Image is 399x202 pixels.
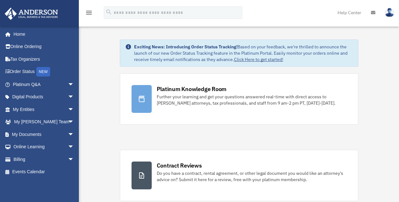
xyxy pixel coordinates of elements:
[68,153,80,166] span: arrow_drop_down
[134,44,238,50] strong: Exciting News: Introducing Order Status Tracking!
[68,128,80,141] span: arrow_drop_down
[157,170,347,183] div: Do you have a contract, rental agreement, or other legal document you would like an attorney's ad...
[4,91,84,103] a: Digital Productsarrow_drop_down
[68,141,80,154] span: arrow_drop_down
[4,65,84,78] a: Order StatusNEW
[4,153,84,166] a: Billingarrow_drop_down
[68,103,80,116] span: arrow_drop_down
[120,150,358,201] a: Contract Reviews Do you have a contract, rental agreement, or other legal document you would like...
[68,78,80,91] span: arrow_drop_down
[68,91,80,104] span: arrow_drop_down
[134,44,353,63] div: Based on your feedback, we're thrilled to announce the launch of our new Order Status Tracking fe...
[157,94,347,106] div: Further your learning and get your questions answered real-time with direct access to [PERSON_NAM...
[4,53,84,65] a: Tax Organizers
[120,73,358,125] a: Platinum Knowledge Room Further your learning and get your questions answered real-time with dire...
[4,128,84,141] a: My Documentsarrow_drop_down
[4,141,84,153] a: Online Learningarrow_drop_down
[36,67,50,77] div: NEW
[4,40,84,53] a: Online Ordering
[4,28,80,40] a: Home
[105,9,112,15] i: search
[385,8,394,17] img: User Pic
[234,57,283,62] a: Click Here to get started!
[4,78,84,91] a: Platinum Q&Aarrow_drop_down
[3,8,60,20] img: Anderson Advisors Platinum Portal
[85,9,93,16] i: menu
[4,166,84,178] a: Events Calendar
[157,85,227,93] div: Platinum Knowledge Room
[157,162,202,169] div: Contract Reviews
[68,116,80,129] span: arrow_drop_down
[85,11,93,16] a: menu
[4,103,84,116] a: My Entitiesarrow_drop_down
[4,116,84,128] a: My [PERSON_NAME] Teamarrow_drop_down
